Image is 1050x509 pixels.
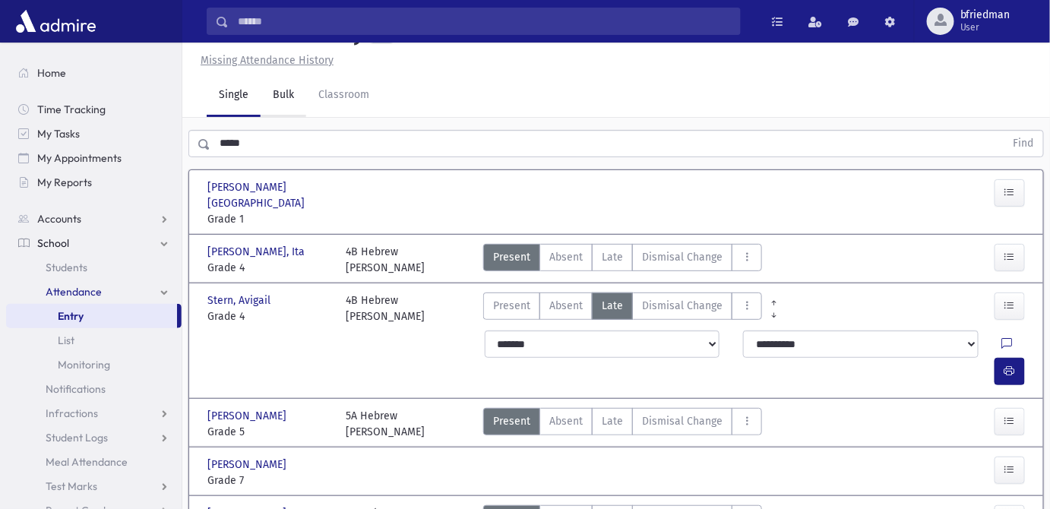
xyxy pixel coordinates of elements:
span: [PERSON_NAME] [207,457,289,473]
span: Test Marks [46,479,97,493]
span: Present [493,413,530,429]
span: bfriedman [960,9,1010,21]
span: Home [37,66,66,80]
a: School [6,231,182,255]
span: [PERSON_NAME] [207,408,289,424]
span: Late [602,249,623,265]
span: Grade 1 [207,211,331,227]
a: Home [6,61,182,85]
a: Attendance [6,280,182,304]
div: AttTypes [483,244,762,276]
span: Absent [549,413,583,429]
span: Absent [549,249,583,265]
span: Absent [549,298,583,314]
span: My Reports [37,175,92,189]
span: [PERSON_NAME][GEOGRAPHIC_DATA] [207,179,331,211]
div: 5A Hebrew [PERSON_NAME] [346,408,425,440]
span: Late [602,413,623,429]
a: Accounts [6,207,182,231]
a: Notifications [6,377,182,401]
a: My Appointments [6,146,182,170]
span: Time Tracking [37,103,106,116]
div: 4B Hebrew [PERSON_NAME] [346,292,425,324]
span: School [37,236,69,250]
a: My Tasks [6,122,182,146]
button: Find [1004,131,1043,156]
span: Entry [58,309,84,323]
a: Entry [6,304,177,328]
a: Infractions [6,401,182,425]
a: Meal Attendance [6,450,182,474]
a: Monitoring [6,353,182,377]
a: Missing Attendance History [195,54,334,67]
span: Grade 7 [207,473,331,488]
span: Grade 4 [207,308,331,324]
span: List [58,334,74,347]
a: My Reports [6,170,182,194]
a: List [6,328,182,353]
span: Dismisal Change [642,249,723,265]
div: 4B Hebrew [PERSON_NAME] [346,244,425,276]
a: Time Tracking [6,97,182,122]
span: Student Logs [46,431,108,444]
span: Infractions [46,406,98,420]
span: Late [602,298,623,314]
span: Stern, Avigail [207,292,274,308]
span: Students [46,261,87,274]
div: AttTypes [483,292,762,324]
span: Monitoring [58,358,110,371]
a: Bulk [261,74,306,117]
span: Grade 5 [207,424,331,440]
span: Attendance [46,285,102,299]
span: Accounts [37,212,81,226]
span: My Tasks [37,127,80,141]
span: Dismisal Change [642,413,723,429]
span: User [960,21,1010,33]
span: Meal Attendance [46,455,128,469]
span: Dismisal Change [642,298,723,314]
a: Single [207,74,261,117]
a: Students [6,255,182,280]
u: Missing Attendance History [201,54,334,67]
span: Present [493,249,530,265]
a: Test Marks [6,474,182,498]
span: Grade 4 [207,260,331,276]
input: Search [229,8,740,35]
span: Notifications [46,382,106,396]
a: Classroom [306,74,381,117]
a: Student Logs [6,425,182,450]
img: AdmirePro [12,6,100,36]
span: My Appointments [37,151,122,165]
div: AttTypes [483,408,762,440]
span: [PERSON_NAME], Ita [207,244,308,260]
span: Present [493,298,530,314]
